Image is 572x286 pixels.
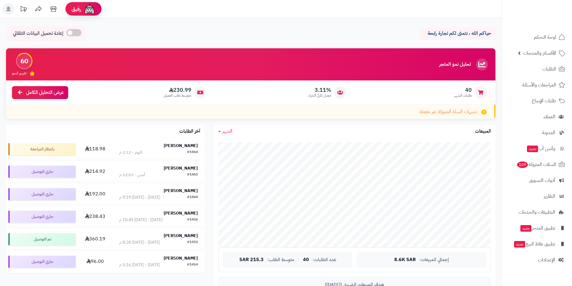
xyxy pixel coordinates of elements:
span: التطبيقات والخدمات [519,208,555,216]
td: 96.00 [78,251,112,273]
td: 192.00 [78,183,112,205]
a: المدونة [505,125,568,140]
div: [DATE] - [DATE] 9:19 م [119,194,160,200]
span: جديد [527,146,538,152]
a: تطبيق نقاط البيعجديد [505,237,568,251]
div: جاري التوصيل [8,166,76,178]
span: الشهر [222,128,232,135]
strong: [PERSON_NAME] [164,143,198,149]
a: تحديثات المنصة [16,3,31,17]
div: [DATE] - [DATE] 10:49 م [119,217,162,223]
span: المدونة [542,128,555,137]
span: إعادة تحميل البيانات التلقائي [13,30,63,37]
span: 109 [517,161,528,168]
a: السلات المتروكة109 [505,157,568,172]
strong: [PERSON_NAME] [164,210,198,216]
span: المراجعات والأسئلة [522,81,556,89]
span: متوسط طلب العميل [164,93,191,98]
span: طلبات الشهر [454,93,472,98]
div: اليوم - 1:12 م [119,149,142,155]
span: طلبات الإرجاع [532,97,556,105]
div: #1461 [187,172,198,178]
h3: المبيعات [475,129,491,134]
a: تطبيق المتجرجديد [505,221,568,235]
div: جاري التوصيل [8,188,76,200]
div: أمس - 12:53 م [119,172,145,178]
a: طلبات الإرجاع [505,94,568,108]
span: 40 [303,257,309,263]
h3: آخر الطلبات [179,129,200,134]
span: 3.11% [308,87,331,93]
span: العملاء [543,113,555,121]
span: لوحة التحكم [534,33,556,41]
strong: [PERSON_NAME] [164,188,198,194]
span: تنبيهات السلة المتروكة غير مفعلة [419,108,477,115]
a: الشهر [218,128,232,135]
strong: [PERSON_NAME] [164,165,198,171]
p: حياكم الله ، نتمنى لكم تجارة رابحة [425,30,491,37]
span: التقارير [544,192,555,200]
strong: [PERSON_NAME] [164,255,198,261]
div: جاري التوصيل [8,211,76,223]
td: 238.43 [78,206,112,228]
span: | [298,257,299,262]
span: جديد [520,225,531,232]
td: 214.92 [78,161,112,183]
span: 230.99 [164,87,191,93]
span: السلات المتروكة [516,160,556,169]
div: #1456 [187,217,198,223]
a: الطلبات [505,62,568,76]
span: جديد [514,241,525,248]
a: وآتس آبجديد [505,141,568,156]
a: التقارير [505,189,568,203]
h3: تحليل نمو المتجر [439,62,471,67]
div: جاري التوصيل [8,256,76,268]
div: [DATE] - [DATE] 5:16 م [119,262,160,268]
span: عرض التحليل الكامل [26,89,64,96]
strong: [PERSON_NAME] [164,233,198,239]
span: رفيق [71,5,81,13]
div: [DATE] - [DATE] 8:28 م [119,239,160,245]
a: التطبيقات والخدمات [505,205,568,219]
span: الطلبات [542,65,556,73]
a: عرض التحليل الكامل [12,86,68,99]
a: المراجعات والأسئلة [505,78,568,92]
span: 8.6K SAR [394,257,416,263]
img: ai-face.png [83,3,95,15]
td: 118.98 [78,138,112,160]
div: #1454 [187,262,198,268]
div: #1464 [187,149,198,155]
span: وآتس آب [526,144,555,153]
span: تطبيق نقاط البيع [513,240,555,248]
a: الإعدادات [505,253,568,267]
span: تقييم النمو [12,71,26,76]
span: تطبيق المتجر [520,224,555,232]
a: أدوات التسويق [505,173,568,188]
span: متوسط الطلب: [267,257,294,262]
span: 215.3 SAR [239,257,264,263]
a: لوحة التحكم [505,30,568,44]
div: #1455 [187,239,198,245]
a: العملاء [505,110,568,124]
span: الإعدادات [538,256,555,264]
span: عدد الطلبات: [313,257,336,262]
div: #1460 [187,194,198,200]
span: معدل تكرار الشراء [308,93,331,98]
span: الأقسام والمنتجات [523,49,556,57]
span: 40 [454,87,472,93]
td: 360.19 [78,228,112,250]
span: أدوات التسويق [529,176,555,185]
div: تم التوصيل [8,233,76,245]
div: بانتظار المراجعة [8,143,76,155]
span: إجمالي المبيعات: [419,257,449,262]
